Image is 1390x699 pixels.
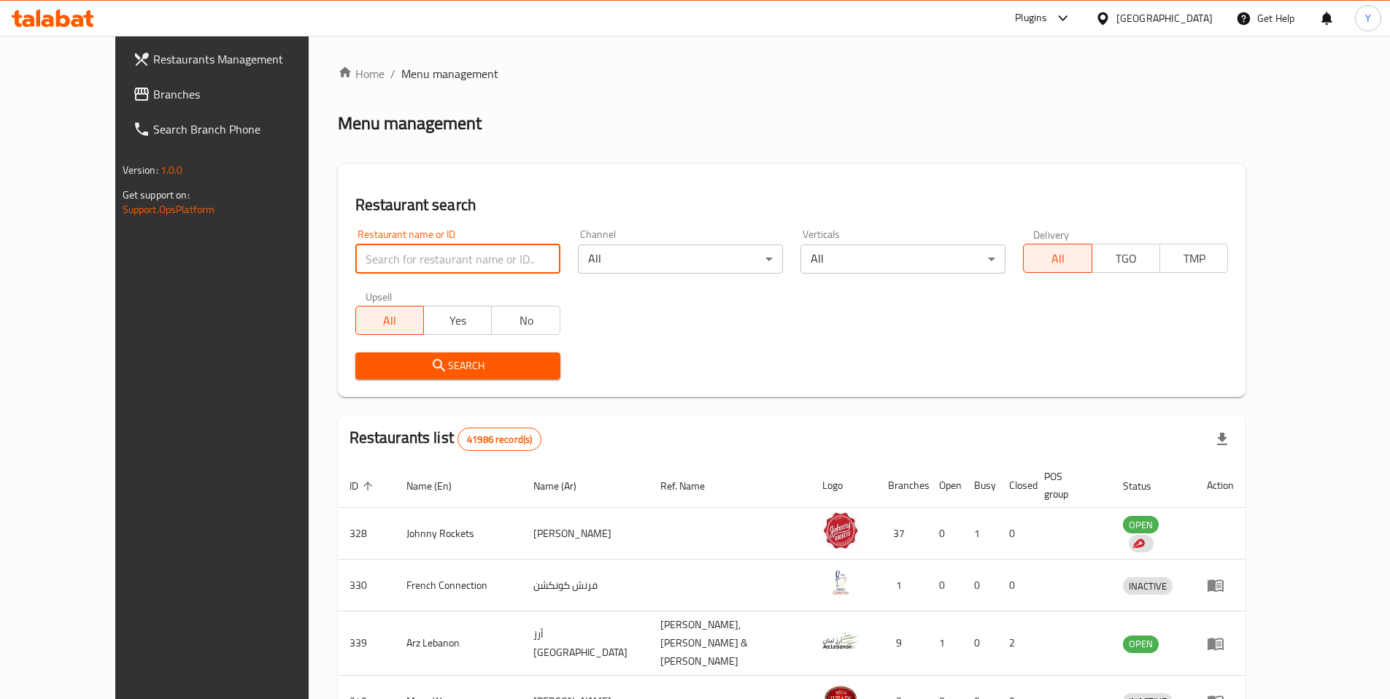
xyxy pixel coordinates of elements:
[997,463,1032,508] th: Closed
[962,560,997,611] td: 0
[1023,244,1092,273] button: All
[822,622,859,659] img: Arz Lebanon
[355,244,560,274] input: Search for restaurant name or ID..
[1195,463,1246,508] th: Action
[458,433,541,447] span: 41986 record(s)
[423,306,492,335] button: Yes
[355,352,560,379] button: Search
[522,611,649,676] td: أرز [GEOGRAPHIC_DATA]
[1166,248,1222,269] span: TMP
[338,508,395,560] td: 328
[1092,244,1160,273] button: TGO
[800,244,1005,274] div: All
[1123,578,1173,595] span: INACTIVE
[533,477,595,495] span: Name (Ar)
[876,463,927,508] th: Branches
[1207,635,1234,652] div: Menu
[1123,636,1159,652] span: OPEN
[1044,468,1094,503] span: POS group
[522,560,649,611] td: فرنش كونكشن
[161,161,183,179] span: 1.0.0
[1365,10,1371,26] span: Y
[522,508,649,560] td: [PERSON_NAME]
[123,185,190,204] span: Get support on:
[927,560,962,611] td: 0
[395,508,522,560] td: Johnny Rockets
[811,463,876,508] th: Logo
[430,310,486,331] span: Yes
[578,244,783,274] div: All
[660,477,724,495] span: Ref. Name
[1205,422,1240,457] div: Export file
[362,310,418,331] span: All
[962,508,997,560] td: 1
[153,85,336,103] span: Branches
[338,560,395,611] td: 330
[876,611,927,676] td: 9
[338,611,395,676] td: 339
[123,161,158,179] span: Version:
[997,560,1032,611] td: 0
[1123,517,1159,533] span: OPEN
[498,310,554,331] span: No
[1033,229,1070,239] label: Delivery
[338,112,482,135] h2: Menu management
[822,512,859,549] img: Johnny Rockets
[153,50,336,68] span: Restaurants Management
[401,65,498,82] span: Menu management
[927,463,962,508] th: Open
[927,611,962,676] td: 1
[1123,577,1173,595] div: INACTIVE
[1098,248,1154,269] span: TGO
[338,65,385,82] a: Home
[121,42,347,77] a: Restaurants Management
[822,564,859,600] img: French Connection
[367,357,549,375] span: Search
[1123,516,1159,533] div: OPEN
[1159,244,1228,273] button: TMP
[121,112,347,147] a: Search Branch Phone
[338,65,1246,82] nav: breadcrumb
[876,560,927,611] td: 1
[876,508,927,560] td: 37
[390,65,395,82] li: /
[123,200,215,219] a: Support.OpsPlatform
[153,120,336,138] span: Search Branch Phone
[395,560,522,611] td: French Connection
[491,306,560,335] button: No
[997,611,1032,676] td: 2
[962,463,997,508] th: Busy
[406,477,471,495] span: Name (En)
[997,508,1032,560] td: 0
[1030,248,1086,269] span: All
[350,477,377,495] span: ID
[1015,9,1047,27] div: Plugins
[1132,537,1145,550] img: delivery hero logo
[927,508,962,560] td: 0
[395,611,522,676] td: Arz Lebanon
[121,77,347,112] a: Branches
[1116,10,1213,26] div: [GEOGRAPHIC_DATA]
[350,427,542,451] h2: Restaurants list
[355,194,1229,216] h2: Restaurant search
[355,306,424,335] button: All
[457,428,541,451] div: Total records count
[1123,636,1159,653] div: OPEN
[649,611,811,676] td: [PERSON_NAME],[PERSON_NAME] & [PERSON_NAME]
[1129,535,1154,552] div: Indicates that the vendor menu management has been moved to DH Catalog service
[1123,477,1170,495] span: Status
[366,291,393,301] label: Upsell
[1207,576,1234,594] div: Menu
[962,611,997,676] td: 0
